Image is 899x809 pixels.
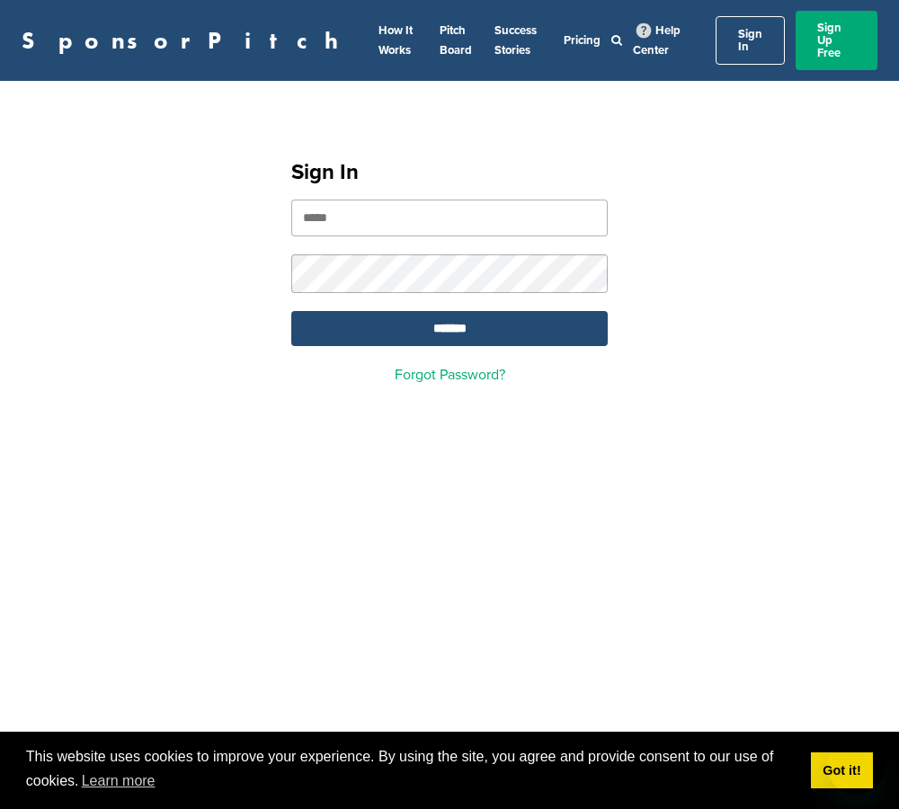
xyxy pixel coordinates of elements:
[22,29,350,52] a: SponsorPitch
[79,768,158,795] a: learn more about cookies
[716,16,785,65] a: Sign In
[26,746,797,795] span: This website uses cookies to improve your experience. By using the site, you agree and provide co...
[291,156,608,189] h1: Sign In
[378,23,413,58] a: How It Works
[633,20,681,61] a: Help Center
[395,366,505,384] a: Forgot Password?
[564,33,601,48] a: Pricing
[811,752,873,788] a: dismiss cookie message
[440,23,472,58] a: Pitch Board
[827,737,885,795] iframe: Button to launch messaging window
[494,23,537,58] a: Success Stories
[796,11,877,70] a: Sign Up Free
